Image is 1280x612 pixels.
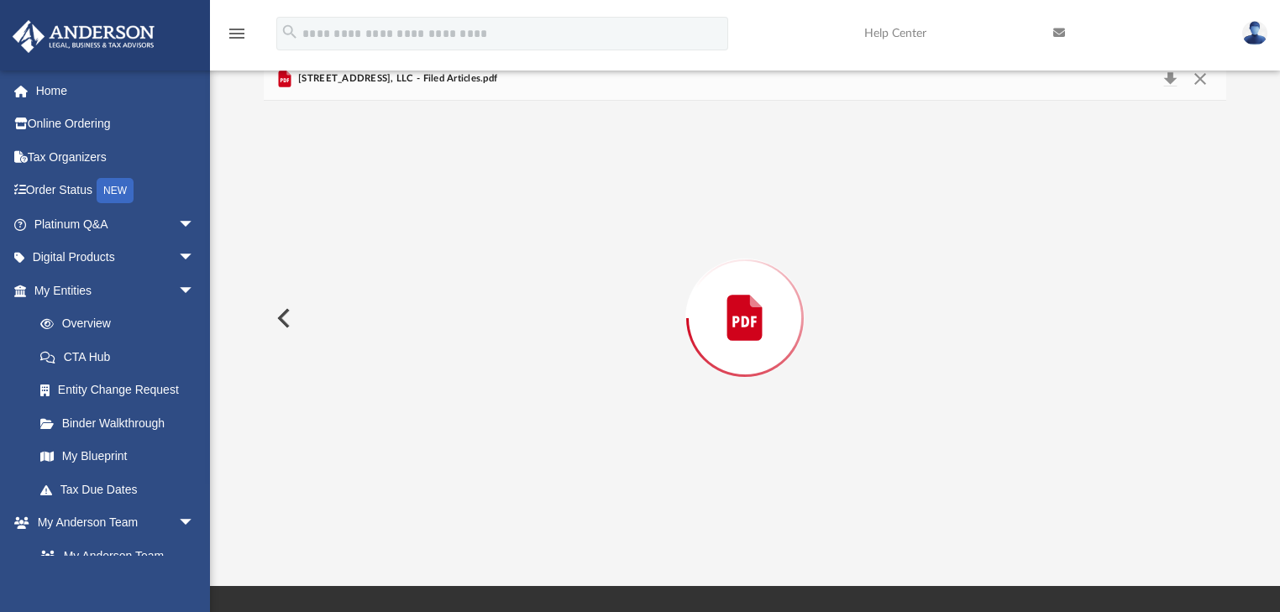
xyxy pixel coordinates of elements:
img: User Pic [1242,21,1267,45]
button: Close [1185,67,1215,91]
a: Tax Due Dates [24,473,220,506]
a: My Anderson Teamarrow_drop_down [12,506,212,540]
i: search [281,23,299,41]
a: menu [227,32,247,44]
a: Entity Change Request [24,374,220,407]
div: Preview [264,57,1227,535]
span: arrow_drop_down [178,274,212,308]
a: CTA Hub [24,340,220,374]
span: arrow_drop_down [178,207,212,242]
a: Home [12,74,220,107]
button: Previous File [264,295,301,342]
a: My Entitiesarrow_drop_down [12,274,220,307]
span: arrow_drop_down [178,506,212,541]
a: Online Ordering [12,107,220,141]
a: Order StatusNEW [12,174,220,208]
a: Overview [24,307,220,341]
span: [STREET_ADDRESS], LLC - Filed Articles.pdf [295,71,497,86]
span: arrow_drop_down [178,241,212,275]
a: Platinum Q&Aarrow_drop_down [12,207,220,241]
div: NEW [97,178,134,203]
a: Tax Organizers [12,140,220,174]
i: menu [227,24,247,44]
a: Binder Walkthrough [24,406,220,440]
button: Download [1155,67,1185,91]
a: Digital Productsarrow_drop_down [12,241,220,275]
a: My Anderson Team [24,539,203,573]
img: Anderson Advisors Platinum Portal [8,20,160,53]
a: My Blueprint [24,440,212,473]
